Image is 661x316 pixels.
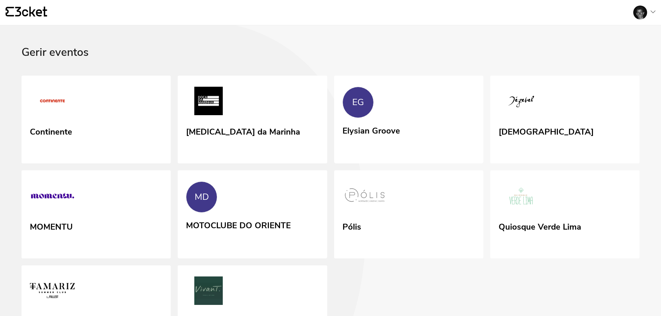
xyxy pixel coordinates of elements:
[30,125,72,137] div: Continente
[334,170,483,258] a: Pólis Pólis
[6,7,14,17] g: {' '}
[30,181,75,213] img: MOMENTU
[342,181,388,213] img: Pólis
[30,276,75,308] img: Tamariz
[186,125,300,137] div: [MEDICAL_DATA] da Marinha
[334,76,483,162] a: EG Elysian Groove
[490,170,639,258] a: Quiosque Verde Lima Quiosque Verde Lima
[186,276,231,308] img: Vivant Social Club
[342,220,361,232] div: Pólis
[499,125,594,137] div: [DEMOGRAPHIC_DATA]
[22,46,639,76] div: Gerir eventos
[6,7,47,18] a: {' '}
[178,76,327,164] a: Doca da Marinha [MEDICAL_DATA] da Marinha
[30,220,73,232] div: MOMENTU
[499,220,581,232] div: Quiosque Verde Lima
[22,170,171,258] a: MOMENTU MOMENTU
[490,76,639,164] a: Jézebel [DEMOGRAPHIC_DATA]
[342,123,400,136] div: Elysian Groove
[30,87,75,118] img: Continente
[352,97,364,108] div: EG
[22,76,171,164] a: Continente Continente
[178,170,327,257] a: MD MOTOCLUBE DO ORIENTE
[195,192,209,202] div: MD
[186,87,231,118] img: Doca da Marinha
[499,181,544,213] img: Quiosque Verde Lima
[186,218,291,231] div: MOTOCLUBE DO ORIENTE
[499,87,544,118] img: Jézebel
